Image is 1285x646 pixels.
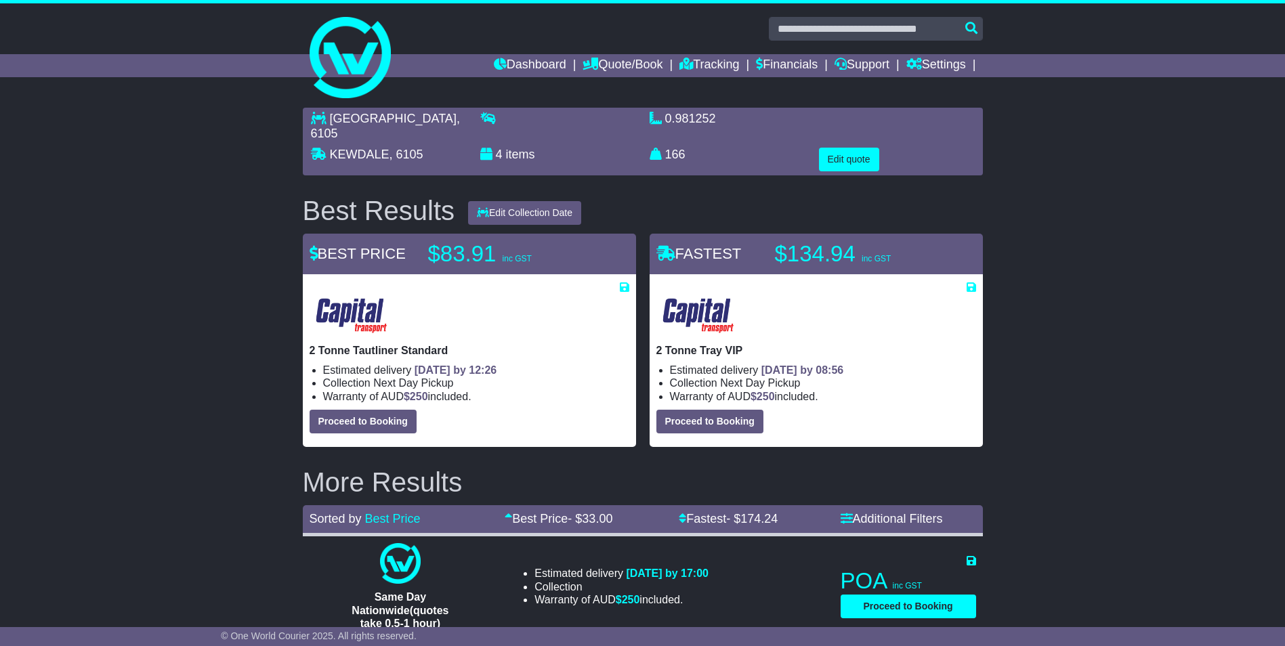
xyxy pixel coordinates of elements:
[568,512,612,525] span: - $
[323,390,629,403] li: Warranty of AUD included.
[323,376,629,389] li: Collection
[373,377,453,389] span: Next Day Pickup
[720,377,800,389] span: Next Day Pickup
[415,364,497,376] span: [DATE] by 12:26
[775,240,944,267] p: $134.94
[496,148,503,161] span: 4
[506,148,535,161] span: items
[468,201,581,225] button: Edit Collection Date
[656,294,741,337] img: CapitalTransport: 2 Tonne Tray VIP
[656,410,763,433] button: Proceed to Booking
[862,254,891,263] span: inc GST
[670,390,976,403] li: Warranty of AUD included.
[534,567,709,580] li: Estimated delivery
[841,567,976,595] p: POA
[740,512,778,525] span: 174.24
[389,148,423,161] span: , 6105
[534,593,709,606] li: Warranty of AUD included.
[365,512,421,525] a: Best Price
[310,410,417,433] button: Proceed to Booking
[670,364,976,376] li: Estimated delivery
[656,344,976,357] p: 2 Tonne Tray VIP
[221,630,417,641] span: © One World Courier 2025. All rights reserved.
[906,54,966,77] a: Settings
[679,512,778,525] a: Fastest- $174.24
[296,196,462,225] div: Best Results
[330,112,457,125] span: [GEOGRAPHIC_DATA]
[323,364,629,376] li: Estimated delivery
[404,391,428,402] span: $
[656,245,742,262] span: FASTEST
[330,148,389,161] span: KEWDALE
[835,54,889,77] a: Support
[534,580,709,593] li: Collection
[428,240,597,267] p: $83.91
[841,595,976,618] button: Proceed to Booking
[352,591,448,628] span: Same Day Nationwide(quotes take 0.5-1 hour)
[311,112,460,140] span: , 6105
[503,254,532,263] span: inc GST
[622,594,640,605] span: 250
[726,512,778,525] span: - $
[303,467,983,497] h2: More Results
[626,567,709,579] span: [DATE] by 17:00
[756,54,818,77] a: Financials
[751,391,775,402] span: $
[757,391,775,402] span: 250
[410,391,428,402] span: 250
[819,148,879,171] button: Edit quote
[505,512,612,525] a: Best Price- $33.00
[310,512,362,525] span: Sorted by
[380,543,421,584] img: One World Courier: Same Day Nationwide(quotes take 0.5-1 hour)
[494,54,566,77] a: Dashboard
[679,54,739,77] a: Tracking
[893,581,922,590] span: inc GST
[583,54,662,77] a: Quote/Book
[310,294,394,337] img: CapitalTransport: 2 Tonne Tautliner Standard
[665,148,686,161] span: 166
[841,512,943,525] a: Additional Filters
[310,245,406,262] span: BEST PRICE
[665,112,716,125] span: 0.981252
[761,364,844,376] span: [DATE] by 08:56
[616,594,640,605] span: $
[582,512,612,525] span: 33.00
[310,344,629,357] p: 2 Tonne Tautliner Standard
[670,376,976,389] li: Collection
